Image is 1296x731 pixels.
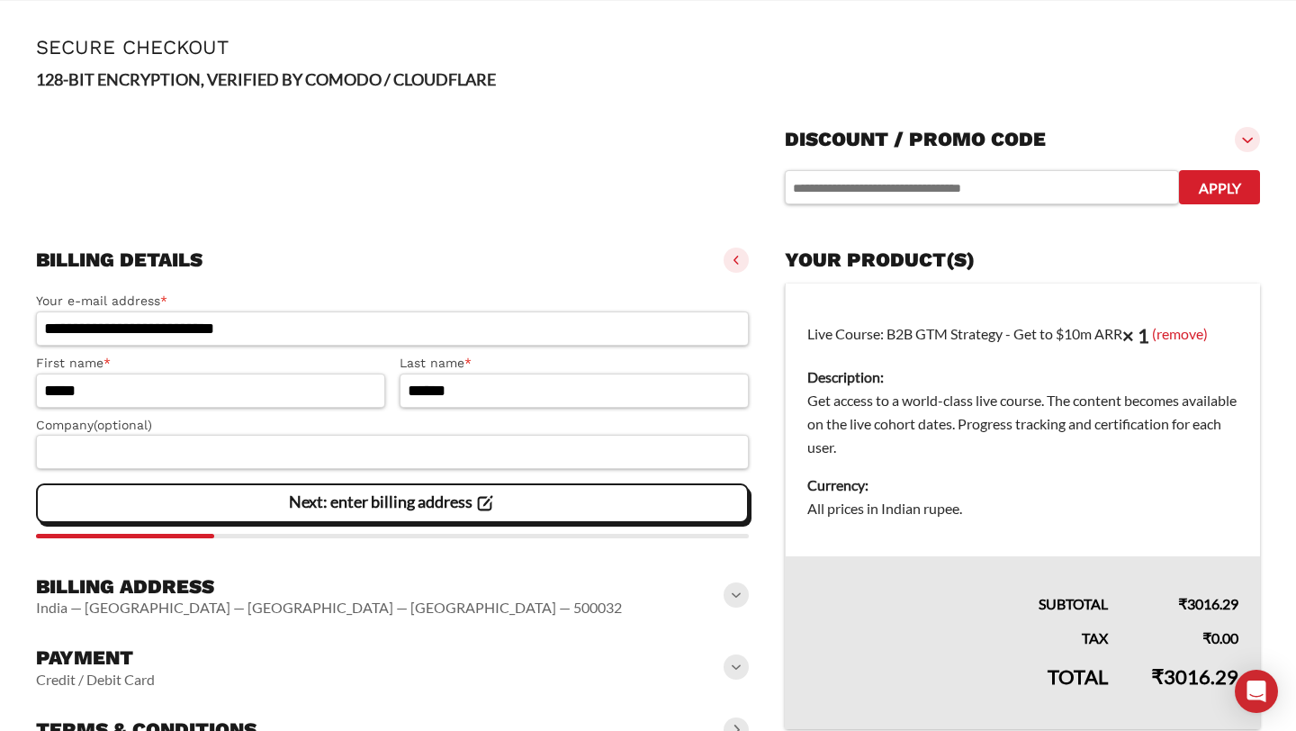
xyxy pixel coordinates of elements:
[400,353,749,374] label: Last name
[786,650,1130,729] th: Total
[36,248,202,273] h3: Billing details
[785,127,1046,152] h3: Discount / promo code
[36,36,1260,59] h1: Secure Checkout
[807,474,1238,497] dt: Currency:
[1152,324,1208,341] a: (remove)
[1235,670,1278,713] div: Open Intercom Messenger
[786,556,1130,616] th: Subtotal
[786,284,1261,557] td: Live Course: B2B GTM Strategy - Get to $10m ARR
[1178,595,1238,612] bdi: 3016.29
[786,616,1130,650] th: Tax
[36,599,622,617] vaadin-horizontal-layout: India — [GEOGRAPHIC_DATA] — [GEOGRAPHIC_DATA] — [GEOGRAPHIC_DATA] — 500032
[1151,664,1164,689] span: ₹
[36,353,385,374] label: First name
[36,291,749,311] label: Your e-mail address
[36,69,496,89] strong: 128-BIT ENCRYPTION, VERIFIED BY COMODO / CLOUDFLARE
[807,389,1238,459] dd: Get access to a world-class live course. The content becomes available on the live cohort dates. ...
[36,645,155,671] h3: Payment
[94,418,152,432] span: (optional)
[36,574,622,600] h3: Billing address
[36,483,749,523] vaadin-button: Next: enter billing address
[1178,595,1187,612] span: ₹
[36,415,749,436] label: Company
[1151,664,1238,689] bdi: 3016.29
[807,497,1238,520] dd: All prices in Indian rupee.
[807,365,1238,389] dt: Description:
[1202,629,1211,646] span: ₹
[36,671,155,689] vaadin-horizontal-layout: Credit / Debit Card
[1179,170,1260,204] button: Apply
[1202,629,1238,646] bdi: 0.00
[1122,323,1149,347] strong: × 1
